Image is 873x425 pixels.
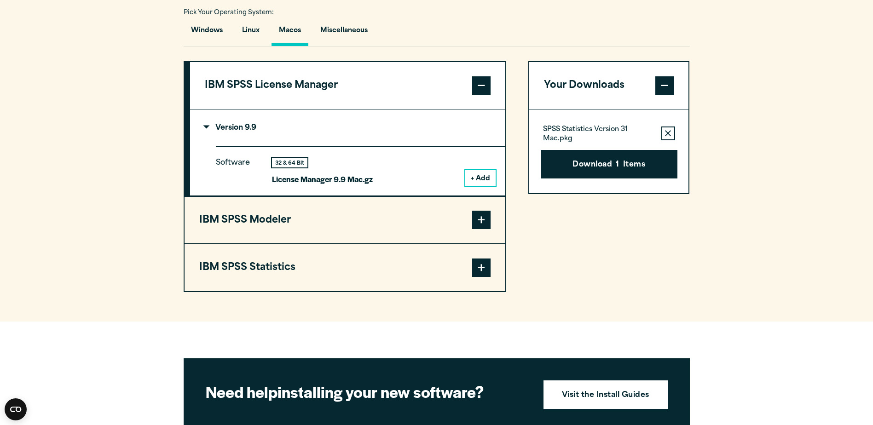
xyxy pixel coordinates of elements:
[313,20,375,46] button: Miscellaneous
[272,158,307,167] div: 32 & 64 Bit
[272,20,308,46] button: Macos
[184,20,230,46] button: Windows
[465,170,496,186] button: + Add
[543,125,654,144] p: SPSS Statistics Version 31 Mac.pkg
[216,156,257,178] p: Software
[5,398,27,420] button: Open CMP widget
[529,62,689,109] button: Your Downloads
[205,124,256,132] p: Version 9.9
[190,109,505,196] div: IBM SPSS License Manager
[529,109,689,193] div: Your Downloads
[272,172,373,186] p: License Manager 9.9 Mac.gz
[206,381,528,402] h2: installing your new software?
[616,159,619,171] span: 1
[190,109,505,146] summary: Version 9.9
[562,390,649,402] strong: Visit the Install Guides
[190,62,505,109] button: IBM SPSS License Manager
[543,380,668,409] a: Visit the Install Guides
[206,380,278,402] strong: Need help
[184,10,274,16] span: Pick Your Operating System:
[185,244,505,291] button: IBM SPSS Statistics
[235,20,267,46] button: Linux
[541,150,677,178] button: Download1Items
[185,197,505,244] button: IBM SPSS Modeler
